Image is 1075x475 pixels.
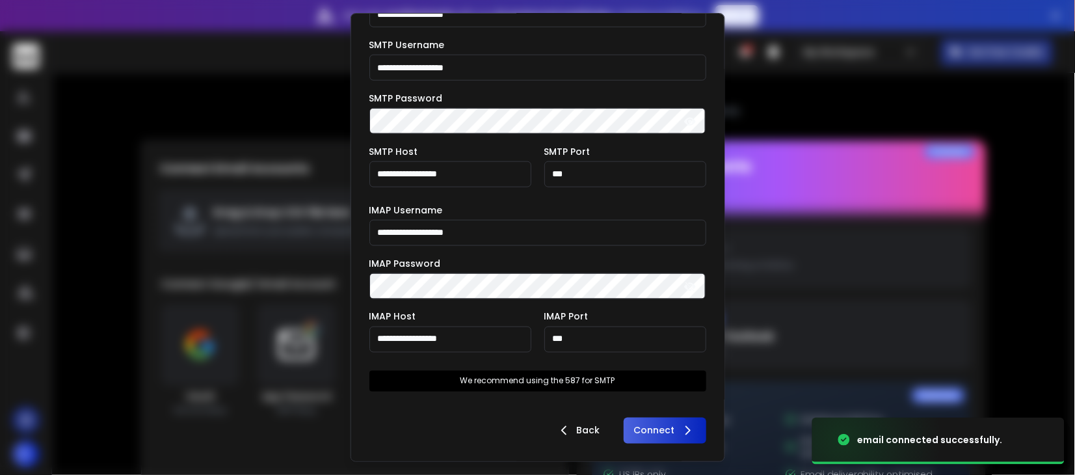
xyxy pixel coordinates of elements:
label: SMTP Username [369,40,445,49]
label: SMTP Password [369,94,443,103]
label: SMTP Host [369,147,418,156]
button: Connect [624,418,706,444]
label: IMAP Port [544,312,589,321]
button: Back [546,418,611,444]
label: IMAP Username [369,206,443,215]
div: email connected successfully. [858,433,1003,446]
label: SMTP Port [544,147,591,156]
label: IMAP Password [369,259,441,268]
label: IMAP Host [369,312,416,321]
p: We recommend using the 587 for SMTP [460,376,615,387]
